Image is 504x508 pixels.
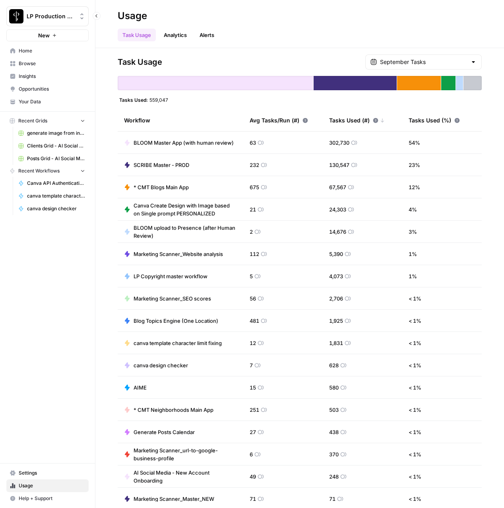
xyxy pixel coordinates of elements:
[6,70,89,83] a: Insights
[250,250,259,258] span: 112
[27,192,85,200] span: canva template character limit fixing
[250,495,256,503] span: 71
[124,224,237,240] a: BLOOM upload to Presence (after Human Review)
[250,339,256,347] span: 12
[18,117,47,124] span: Recent Grids
[118,10,147,22] div: Usage
[134,161,189,169] span: SCRIBE Master - PROD
[195,29,219,41] a: Alerts
[329,495,335,503] span: 71
[134,428,195,436] span: Generate Posts Calendar
[409,250,417,258] span: 1 %
[27,205,85,212] span: canva design checker
[124,406,213,414] a: * CMT Neighborhoods Main App
[124,495,214,503] a: Marketing Scanner_Master_NEW
[15,190,89,202] a: canva template character limit fixing
[250,183,259,191] span: 675
[134,339,222,347] span: canva template character limit fixing
[159,29,192,41] a: Analytics
[19,482,85,489] span: Usage
[6,492,89,505] button: Help + Support
[19,60,85,67] span: Browse
[409,161,420,169] span: 23 %
[409,295,421,302] span: < 1 %
[134,183,189,191] span: * CMT Blogs Main App
[6,6,89,26] button: Workspace: LP Production Workloads
[250,317,259,325] span: 481
[6,45,89,57] a: Home
[250,161,259,169] span: 232
[409,495,421,503] span: < 1 %
[27,155,85,162] span: Posts Grid - AI Social Media
[15,127,89,140] a: generate image from input image (copyright tests) duplicate Grid
[250,406,259,414] span: 251
[329,361,339,369] span: 628
[124,109,237,131] div: Workflow
[6,479,89,492] a: Usage
[409,473,421,481] span: < 1 %
[329,384,339,392] span: 580
[124,183,189,191] a: * CMT Blogs Main App
[134,295,211,302] span: Marketing Scanner_SEO scores
[409,183,420,191] span: 12 %
[19,98,85,105] span: Your Data
[27,130,85,137] span: generate image from input image (copyright tests) duplicate Grid
[124,161,189,169] a: SCRIBE Master - PROD
[409,228,417,236] span: 3 %
[124,202,237,217] a: Canva Create Design with Image based on Single prompt PERSONALIZED
[250,361,253,369] span: 7
[329,406,339,414] span: 503
[409,428,421,436] span: < 1 %
[6,83,89,95] a: Opportunities
[124,250,223,258] a: Marketing Scanner_Website analysis
[6,95,89,108] a: Your Data
[409,450,421,458] span: < 1 %
[9,9,23,23] img: LP Production Workloads Logo
[409,139,420,147] span: 54 %
[124,446,237,462] a: Marketing Scanner_url-to-google-business-profile
[409,272,417,280] span: 1 %
[250,428,256,436] span: 27
[124,469,237,485] a: AI Social Media - New Account Onboarding
[38,31,50,39] span: New
[134,317,218,325] span: Blog Topics Engine (One Location)
[19,495,85,502] span: Help + Support
[329,428,339,436] span: 438
[409,406,421,414] span: < 1 %
[134,446,237,462] span: Marketing Scanner_url-to-google-business-profile
[329,139,349,147] span: 302,730
[15,140,89,152] a: Clients Grid - AI Social Media
[250,473,256,481] span: 49
[19,85,85,93] span: Opportunities
[329,228,346,236] span: 14,676
[329,161,349,169] span: 130,547
[250,272,253,280] span: 5
[19,469,85,477] span: Settings
[329,206,346,213] span: 24,303
[250,384,256,392] span: 15
[149,97,168,103] span: 559,047
[124,317,218,325] a: Blog Topics Engine (One Location)
[27,180,85,187] span: Canva API Authentication - Initial authorization
[329,450,339,458] span: 370
[124,272,207,280] a: LP Copyright master workflow
[250,206,256,213] span: 21
[15,177,89,190] a: Canva API Authentication - Initial authorization
[329,317,343,325] span: 1,925
[329,183,346,191] span: 67,567
[409,361,421,369] span: < 1 %
[15,152,89,165] a: Posts Grid - AI Social Media
[124,339,222,347] a: canva template character limit fixing
[329,250,343,258] span: 5,390
[134,202,237,217] span: Canva Create Design with Image based on Single prompt PERSONALIZED
[18,167,60,175] span: Recent Workflows
[6,57,89,70] a: Browse
[134,406,213,414] span: * CMT Neighborhoods Main App
[19,47,85,54] span: Home
[134,384,147,392] span: AIME
[134,224,237,240] span: BLOOM upload to Presence (after Human Review)
[329,272,343,280] span: 4,073
[124,384,147,392] a: AIME
[134,361,188,369] span: canva design checker
[329,109,385,131] div: Tasks Used (#)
